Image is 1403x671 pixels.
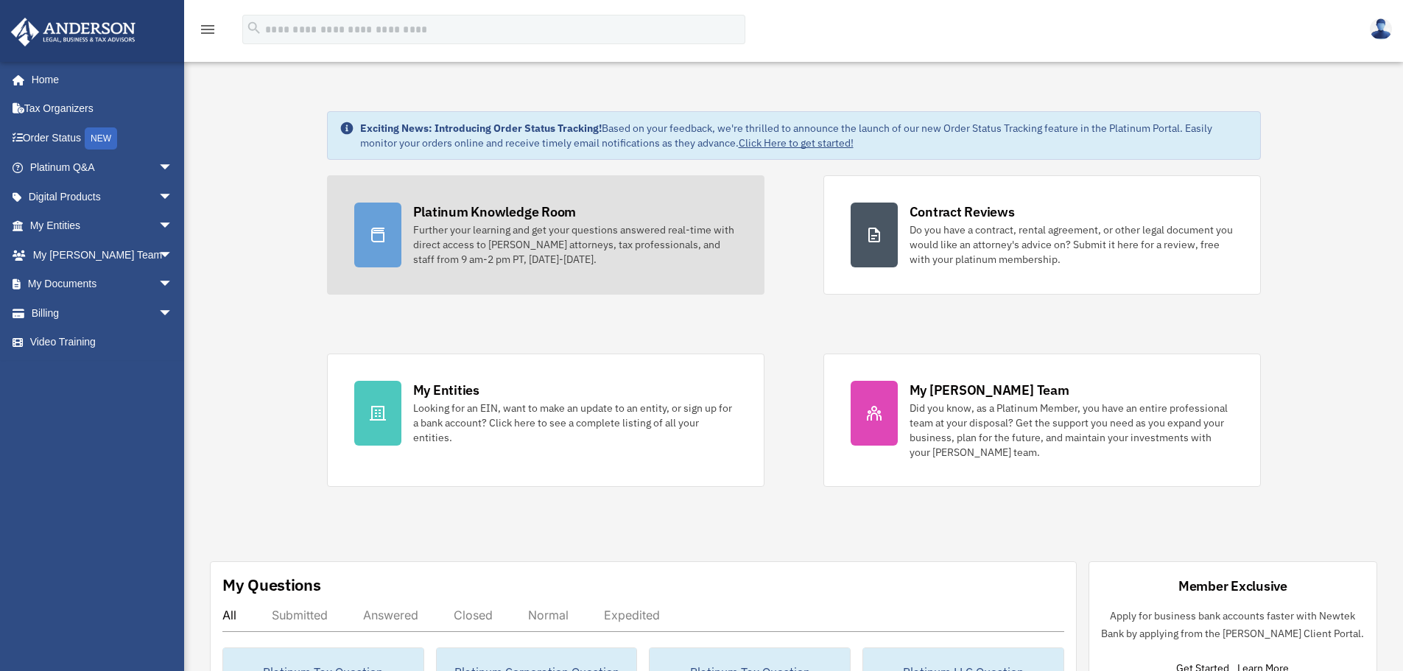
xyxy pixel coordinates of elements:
[1101,607,1365,643] p: Apply for business bank accounts faster with Newtek Bank by applying from the [PERSON_NAME] Clien...
[158,240,188,270] span: arrow_drop_down
[158,211,188,242] span: arrow_drop_down
[1178,577,1287,595] div: Member Exclusive
[246,20,262,36] i: search
[222,608,236,622] div: All
[10,298,195,328] a: Billingarrow_drop_down
[413,381,479,399] div: My Entities
[10,211,195,241] a: My Entitiesarrow_drop_down
[413,203,577,221] div: Platinum Knowledge Room
[85,127,117,150] div: NEW
[823,175,1261,295] a: Contract Reviews Do you have a contract, rental agreement, or other legal document you would like...
[158,298,188,329] span: arrow_drop_down
[10,182,195,211] a: Digital Productsarrow_drop_down
[413,222,737,267] div: Further your learning and get your questions answered real-time with direct access to [PERSON_NAM...
[360,121,1248,150] div: Based on your feedback, we're thrilled to announce the launch of our new Order Status Tracking fe...
[910,381,1069,399] div: My [PERSON_NAME] Team
[10,153,195,183] a: Platinum Q&Aarrow_drop_down
[10,270,195,299] a: My Documentsarrow_drop_down
[158,182,188,212] span: arrow_drop_down
[360,122,602,135] strong: Exciting News: Introducing Order Status Tracking!
[604,608,660,622] div: Expedited
[222,574,321,596] div: My Questions
[10,94,195,124] a: Tax Organizers
[10,240,195,270] a: My [PERSON_NAME] Teamarrow_drop_down
[413,401,737,445] div: Looking for an EIN, want to make an update to an entity, or sign up for a bank account? Click her...
[10,65,188,94] a: Home
[199,26,217,38] a: menu
[454,608,493,622] div: Closed
[327,354,764,487] a: My Entities Looking for an EIN, want to make an update to an entity, or sign up for a bank accoun...
[910,222,1234,267] div: Do you have a contract, rental agreement, or other legal document you would like an attorney's ad...
[528,608,569,622] div: Normal
[158,270,188,300] span: arrow_drop_down
[1370,18,1392,40] img: User Pic
[739,136,854,150] a: Click Here to get started!
[158,153,188,183] span: arrow_drop_down
[199,21,217,38] i: menu
[272,608,328,622] div: Submitted
[7,18,140,46] img: Anderson Advisors Platinum Portal
[10,328,195,357] a: Video Training
[823,354,1261,487] a: My [PERSON_NAME] Team Did you know, as a Platinum Member, you have an entire professional team at...
[910,203,1015,221] div: Contract Reviews
[10,123,195,153] a: Order StatusNEW
[327,175,764,295] a: Platinum Knowledge Room Further your learning and get your questions answered real-time with dire...
[363,608,418,622] div: Answered
[910,401,1234,460] div: Did you know, as a Platinum Member, you have an entire professional team at your disposal? Get th...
